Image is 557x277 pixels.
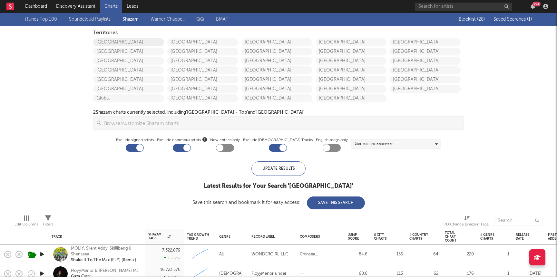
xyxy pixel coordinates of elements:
[162,248,181,253] div: 7,322,079
[167,38,238,46] a: [GEOGRAPHIC_DATA]
[241,85,312,93] a: [GEOGRAPHIC_DATA]
[527,17,532,22] span: ( 1 )
[374,251,403,258] div: 155
[167,76,238,83] a: [GEOGRAPHIC_DATA]
[71,268,139,274] div: FloyyMenor & [PERSON_NAME] MJ
[241,57,312,65] a: [GEOGRAPHIC_DATA]
[52,235,139,239] div: Track
[241,48,312,55] a: [GEOGRAPHIC_DATA]
[348,251,367,258] div: 84.6
[148,233,171,240] div: Shazam Tags
[307,196,365,209] button: Save This Search
[316,85,386,93] a: [GEOGRAPHIC_DATA]
[101,117,464,129] input: Browse/customize Shazam charts...
[316,57,386,65] a: [GEOGRAPHIC_DATA]
[444,213,489,231] div: 7D Change (Shazam Tags)
[202,136,207,142] button: Exclude enormous artists
[444,221,489,228] div: 7D Change (Shazam Tags)
[300,251,342,258] div: Chinsea [PERSON_NAME], [PERSON_NAME] Ama [PERSON_NAME] [PERSON_NAME], [PERSON_NAME]
[216,15,228,23] a: BMAT
[93,94,164,102] a: Global
[415,3,512,11] input: Search for artists
[241,66,312,74] a: [GEOGRAPHIC_DATA]
[251,251,288,258] div: WONDERGIRL LLC
[390,76,461,83] a: [GEOGRAPHIC_DATA]
[93,48,164,55] a: [GEOGRAPHIC_DATA]
[192,200,365,205] div: Save this search and bookmark it for easy access:
[241,94,312,102] a: [GEOGRAPHIC_DATA]
[93,85,164,93] a: [GEOGRAPHIC_DATA]
[459,17,485,22] span: Blocklist
[167,57,238,65] a: [GEOGRAPHIC_DATA]
[192,182,365,190] div: Latest Results for Your Search ' [GEOGRAPHIC_DATA] '
[316,94,386,102] a: [GEOGRAPHIC_DATA]
[164,256,181,260] div: 158,237
[243,136,313,144] label: Exclude [DEMOGRAPHIC_DATA] Tracks
[480,251,509,258] div: 1
[390,66,461,74] a: [GEOGRAPHIC_DATA]
[374,233,393,241] div: # City Charts
[480,233,500,241] div: # Genre Charts
[241,76,312,83] a: [GEOGRAPHIC_DATA]
[157,136,207,144] span: Exclude enormous artists
[390,85,461,93] a: [GEOGRAPHIC_DATA]
[43,213,53,231] div: Filters
[492,17,532,22] button: Saved Searches (1)
[71,246,140,257] div: MOLIY, Silent Addy, Skillibeng & Shenseea
[167,66,238,74] a: [GEOGRAPHIC_DATA]
[71,257,140,263] div: Shake It To The Max (FLY) [Remix]
[43,221,53,228] div: Filters
[409,233,429,241] div: # Country Charts
[15,213,38,231] div: Edit Columns
[355,140,393,148] div: Genres
[316,76,386,83] a: [GEOGRAPHIC_DATA]
[25,15,57,23] a: iTunes Top 100
[316,48,386,55] a: [GEOGRAPHIC_DATA]
[219,251,224,258] div: All
[69,15,111,23] a: Soundcloud Playlists
[93,38,164,46] a: [GEOGRAPHIC_DATA]
[300,235,338,239] div: Composers
[196,15,204,23] a: QQ
[445,231,464,243] div: Total Chart Count
[390,57,461,65] a: [GEOGRAPHIC_DATA]
[167,94,238,102] a: [GEOGRAPHIC_DATA]
[409,251,438,258] div: 64
[390,38,461,46] a: [GEOGRAPHIC_DATA]
[167,48,238,55] a: [GEOGRAPHIC_DATA]
[494,216,542,225] input: Search...
[151,15,184,23] a: Warner Chappell
[369,140,393,148] span: ( 14 / 15 selected)
[93,76,164,83] a: [GEOGRAPHIC_DATA]
[93,66,164,74] a: [GEOGRAPHIC_DATA]
[531,4,535,9] button: 99+
[533,2,541,6] div: 99 +
[210,136,240,144] label: New entries only
[71,246,140,263] a: MOLIY, Silent Addy, Skillibeng & ShenseeaShake It To The Max (FLY) [Remix]
[187,233,210,241] div: Tag Growth Trend
[348,233,359,241] div: Jump Score
[316,66,386,74] a: [GEOGRAPHIC_DATA]
[241,38,312,46] a: [GEOGRAPHIC_DATA]
[160,268,181,272] div: 16,723,570
[445,251,474,258] div: 220
[516,251,542,258] div: [DATE]
[477,17,485,22] span: ( 28 )
[316,136,348,144] label: English songs only
[219,235,242,239] div: Genre
[93,29,464,37] div: Territories
[251,161,306,176] div: Update Results
[493,17,532,22] span: Saved Searches
[251,235,290,239] div: Record Label
[93,57,164,65] a: [GEOGRAPHIC_DATA]
[15,221,38,228] div: Edit Columns
[93,109,304,116] div: 2 Shazam charts currently selected, including '[GEOGRAPHIC_DATA] - Top' and '[GEOGRAPHIC_DATA]'
[316,38,386,46] a: [GEOGRAPHIC_DATA]
[167,85,238,93] a: [GEOGRAPHIC_DATA]
[116,136,154,144] label: Exclude signed artists
[390,48,461,55] a: [GEOGRAPHIC_DATA]
[516,233,532,241] div: Release Date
